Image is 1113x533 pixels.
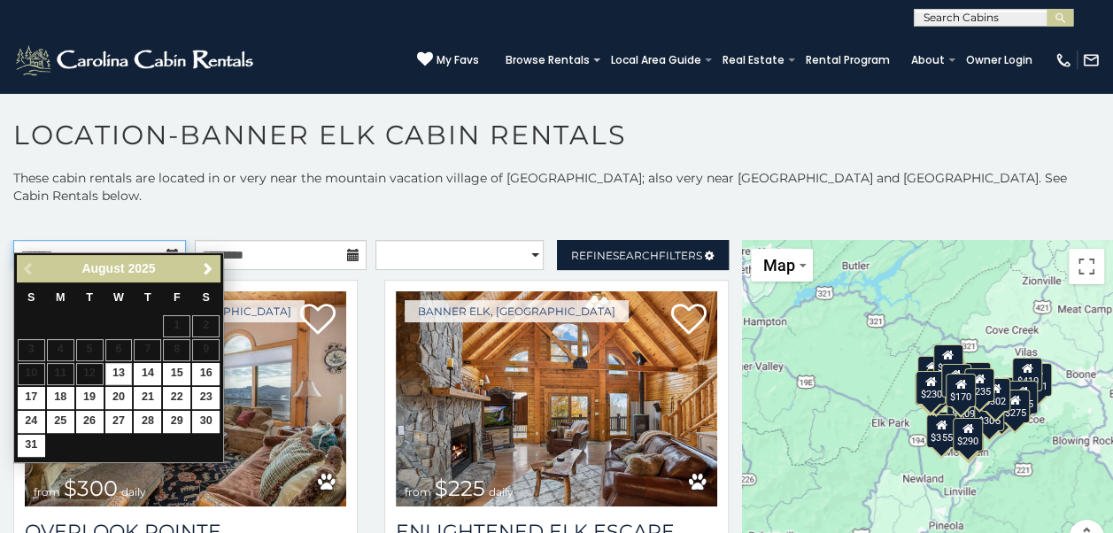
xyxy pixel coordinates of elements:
a: RefineSearchFilters [557,240,730,270]
span: Sunday [27,291,35,304]
img: phone-regular-white.png [1055,51,1072,69]
div: $275 [1000,390,1030,423]
span: Monday [56,291,66,304]
a: 25 [47,411,74,433]
a: Enlightened Elk Escape from $225 daily [396,291,717,506]
span: Saturday [203,291,210,304]
span: Friday [174,291,181,304]
div: $302 [979,378,1009,412]
a: 23 [192,387,220,409]
span: My Favs [437,52,479,68]
div: $235 [964,368,994,402]
span: Next [201,262,215,276]
span: Search [613,249,659,262]
a: 15 [163,363,190,385]
a: My Favs [417,51,479,69]
a: 13 [105,363,133,385]
a: Browse Rentals [497,48,599,73]
div: $355 [926,414,956,448]
div: $170 [945,374,975,407]
a: Banner Elk, [GEOGRAPHIC_DATA] [405,300,629,322]
div: $410 [1012,358,1042,391]
div: $310 [932,344,962,378]
div: $451 [1021,363,1051,397]
a: Owner Login [957,48,1041,73]
span: August [81,261,124,275]
span: Wednesday [113,291,124,304]
a: Add to favorites [671,302,707,339]
div: $350 [953,420,983,453]
a: 16 [192,363,220,385]
div: $290 [916,356,947,390]
span: Map [763,256,795,274]
span: daily [121,485,146,498]
span: daily [489,485,514,498]
img: Enlightened Elk Escape [396,291,717,506]
button: Change map style [751,249,813,282]
a: Local Area Guide [602,48,710,73]
a: Real Estate [714,48,793,73]
img: White-1-2.png [13,42,259,78]
div: $570 [940,364,970,398]
a: 14 [134,363,161,385]
a: 21 [134,387,161,409]
a: 22 [163,387,190,409]
span: from [34,485,60,498]
div: $225 [927,412,957,445]
a: 24 [18,411,45,433]
div: $290 [952,418,982,452]
span: 2025 [128,261,155,275]
a: 27 [105,411,133,433]
div: $305 [974,398,1004,431]
span: $300 [64,475,118,501]
span: Refine Filters [571,249,702,262]
a: 17 [18,387,45,409]
a: 28 [134,411,161,433]
a: 31 [18,435,45,457]
a: Rental Program [797,48,899,73]
a: 20 [105,387,133,409]
a: Add to favorites [300,302,336,339]
div: $305 [915,372,945,406]
a: 19 [76,387,104,409]
a: About [902,48,954,73]
span: Tuesday [86,291,93,304]
div: $235 [960,362,990,396]
img: mail-regular-white.png [1082,51,1100,69]
a: 30 [192,411,220,433]
span: $225 [435,475,485,501]
div: $230 [916,371,946,405]
a: Next [197,258,219,280]
button: Toggle fullscreen view [1069,249,1104,284]
a: 26 [76,411,104,433]
a: 29 [163,411,190,433]
a: 18 [47,387,74,409]
span: Thursday [144,291,151,304]
span: from [405,485,431,498]
div: $485 [1007,381,1037,414]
